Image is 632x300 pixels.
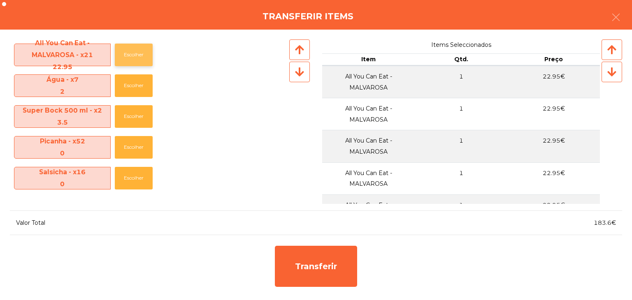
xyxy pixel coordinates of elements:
[14,74,110,97] span: Água - x7
[322,162,415,194] td: All You Can Eat - MALVAROSA
[115,105,153,128] button: Escolher
[322,39,600,51] span: Items Seleccionados
[594,219,616,226] span: 183.6€
[415,66,507,98] td: 1
[14,37,110,73] span: All You Can Eat - MALVAROSA - x21
[115,167,153,189] button: Escolher
[14,147,110,159] div: 0
[507,194,600,226] td: 22.95€
[263,10,353,23] h4: Transferir items
[322,130,415,162] td: All You Can Eat - MALVAROSA
[14,85,110,97] div: 2
[14,61,110,73] div: 22.95
[275,246,357,287] div: Transferir
[322,66,415,98] td: All You Can Eat - MALVAROSA
[415,53,507,66] th: Qtd.
[322,98,415,130] td: All You Can Eat - MALVAROSA
[16,219,45,226] span: Valor Total
[115,136,153,159] button: Escolher
[14,135,110,159] span: Picanha - x52
[14,166,110,190] span: Salsicha - x16
[322,194,415,226] td: All You Can Eat - MALVAROSA
[14,116,110,128] div: 3.5
[14,104,110,128] span: Super Bock 500 ml - x2
[322,53,415,66] th: Item
[14,178,110,190] div: 0
[507,66,600,98] td: 22.95€
[415,194,507,226] td: 1
[507,130,600,162] td: 22.95€
[507,98,600,130] td: 22.95€
[507,162,600,194] td: 22.95€
[507,53,600,66] th: Preço
[415,98,507,130] td: 1
[115,44,153,66] button: Escolher
[115,74,153,97] button: Escolher
[415,130,507,162] td: 1
[415,162,507,194] td: 1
